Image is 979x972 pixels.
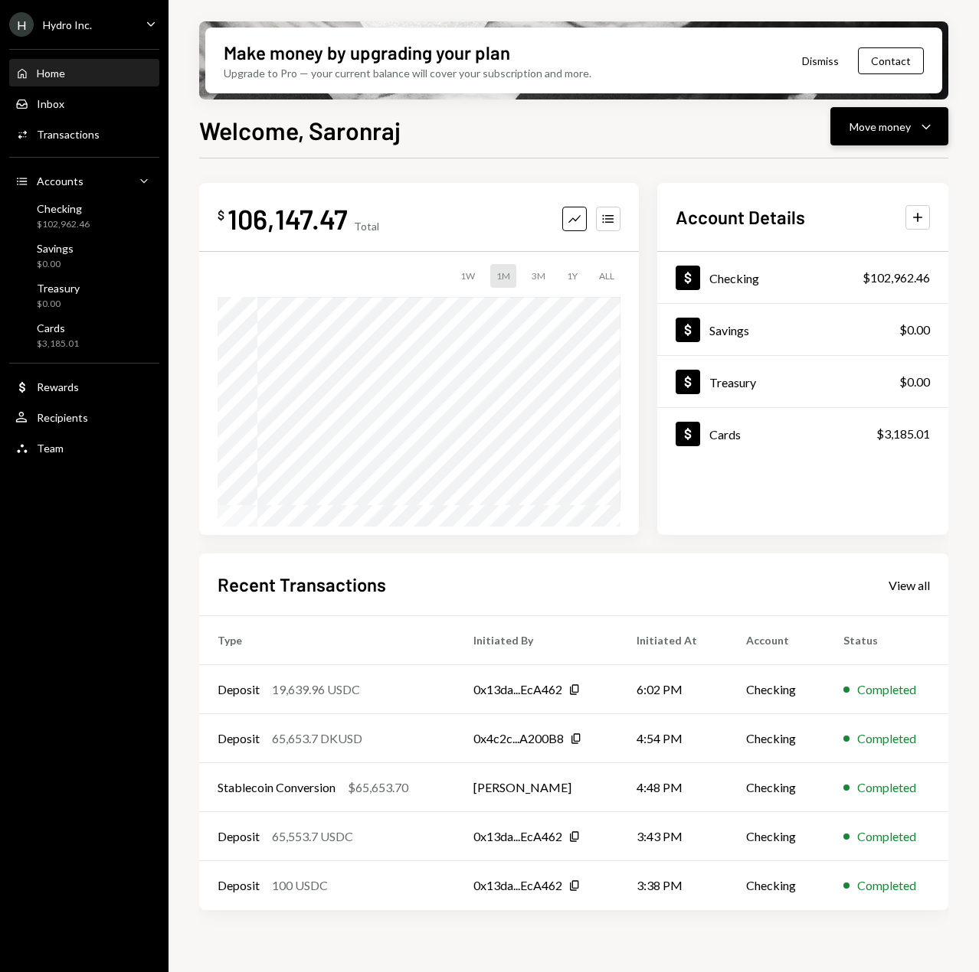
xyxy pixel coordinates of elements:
a: Savings$0.00 [9,237,159,274]
td: 3:38 PM [618,861,728,910]
div: View all [889,578,930,593]
div: Cards [709,427,741,442]
div: $102,962.46 [863,269,930,287]
div: Savings [709,323,749,338]
td: Checking [728,763,825,812]
div: 100 USDC [272,876,328,895]
div: Completed [857,778,916,797]
a: Treasury$0.00 [9,277,159,314]
a: Rewards [9,373,159,400]
div: $0.00 [899,321,930,339]
a: Recipients [9,403,159,431]
div: 1W [454,264,481,288]
div: Inbox [37,97,64,110]
a: Checking$102,962.46 [657,252,948,303]
div: $0.00 [37,298,80,311]
div: H [9,12,34,37]
h2: Recent Transactions [218,572,386,597]
h1: Welcome, Saronraj [199,115,401,145]
th: Status [825,616,948,665]
th: Initiated By [455,616,619,665]
div: 65,553.7 USDC [272,827,353,846]
div: Deposit [218,680,260,699]
div: 106,147.47 [228,201,348,236]
td: 3:43 PM [618,812,728,861]
div: 3M [526,264,552,288]
div: Treasury [37,282,80,295]
div: 0x13da...EcA462 [473,876,562,895]
div: Hydro Inc. [43,18,92,31]
div: $0.00 [899,373,930,391]
div: Completed [857,876,916,895]
td: 6:02 PM [618,665,728,714]
div: Transactions [37,128,100,141]
div: Stablecoin Conversion [218,778,336,797]
div: Total [354,220,379,233]
div: 1Y [561,264,584,288]
div: Checking [37,202,90,215]
td: 4:54 PM [618,714,728,763]
a: Savings$0.00 [657,304,948,355]
div: 65,653.7 DKUSD [272,729,362,748]
button: Move money [830,107,948,145]
td: [PERSON_NAME] [455,763,619,812]
div: Upgrade to Pro — your current balance will cover your subscription and more. [224,65,591,81]
a: Transactions [9,120,159,148]
div: Home [37,67,65,80]
a: View all [889,576,930,593]
div: $65,653.70 [348,778,408,797]
div: Completed [857,729,916,748]
div: $ [218,207,224,223]
div: Make money by upgrading your plan [224,40,510,65]
div: Deposit [218,827,260,846]
div: Checking [709,271,759,285]
div: Accounts [37,175,83,188]
div: 19,639.96 USDC [272,680,360,699]
a: Accounts [9,167,159,194]
div: Move money [850,119,911,135]
div: 0x13da...EcA462 [473,680,562,699]
a: Team [9,434,159,462]
a: Checking$102,962.46 [9,197,159,234]
div: Completed [857,827,916,846]
div: $3,185.01 [876,425,930,443]
a: Cards$3,185.01 [657,408,948,459]
a: Home [9,59,159,86]
div: 0x4c2c...A200B8 [473,729,564,748]
div: Cards [37,321,79,334]
td: Checking [728,861,825,910]
div: 1M [490,264,516,288]
a: Inbox [9,90,159,117]
div: Completed [857,680,916,699]
th: Initiated At [618,616,728,665]
div: Team [37,442,64,455]
div: $3,185.01 [37,338,79,351]
div: Treasury [709,375,756,390]
th: Type [199,616,455,665]
a: Cards$3,185.01 [9,317,159,354]
td: Checking [728,714,825,763]
div: Recipients [37,411,88,424]
a: Treasury$0.00 [657,356,948,407]
div: Savings [37,242,74,255]
div: ALL [593,264,620,288]
h2: Account Details [676,204,805,230]
div: Deposit [218,876,260,895]
th: Account [728,616,825,665]
div: $0.00 [37,258,74,271]
td: Checking [728,812,825,861]
div: 0x13da...EcA462 [473,827,562,846]
div: Deposit [218,729,260,748]
td: 4:48 PM [618,763,728,812]
div: Rewards [37,380,79,393]
div: $102,962.46 [37,218,90,231]
button: Contact [858,47,924,74]
td: Checking [728,665,825,714]
button: Dismiss [783,43,858,79]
